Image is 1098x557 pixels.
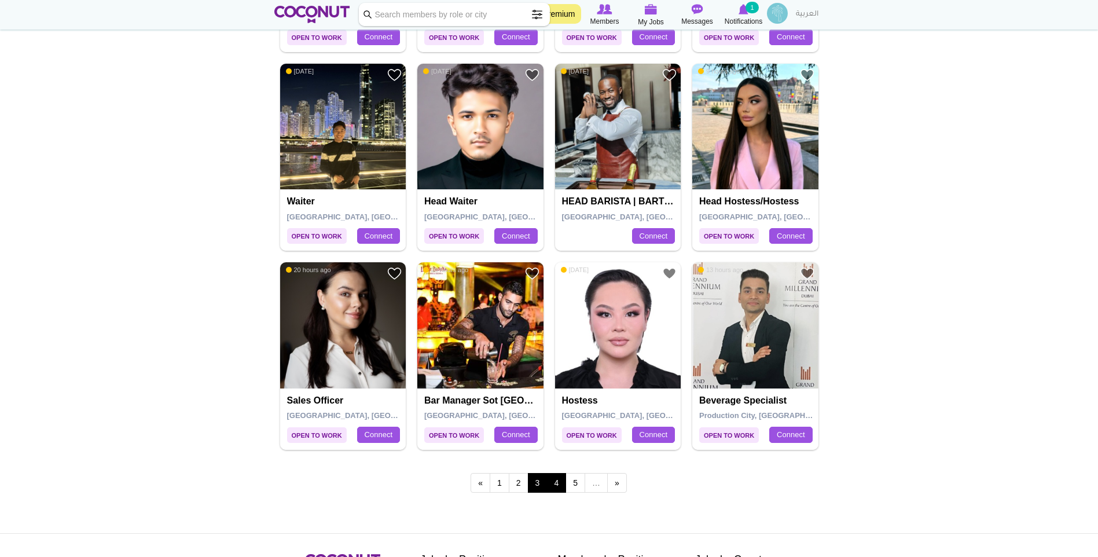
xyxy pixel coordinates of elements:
[274,6,350,23] img: Home
[739,4,748,14] img: Notifications
[645,4,658,14] img: My Jobs
[632,29,675,45] a: Connect
[286,266,331,274] span: 20 hours ago
[357,427,400,443] a: Connect
[698,67,740,75] span: 9 hours ago
[471,473,490,493] a: ‹ previous
[525,266,539,281] a: Add to Favourites
[562,427,622,443] span: Open to Work
[638,16,664,28] span: My Jobs
[286,67,314,75] span: [DATE]
[632,228,675,244] a: Connect
[725,16,762,27] span: Notifications
[562,30,622,45] span: Open to Work
[287,427,347,443] span: Open to Work
[387,68,402,82] a: Add to Favourites
[699,212,864,221] span: [GEOGRAPHIC_DATA], [GEOGRAPHIC_DATA]
[509,473,528,493] a: 2
[424,395,539,406] h4: Bar Manager sot [GEOGRAPHIC_DATA]
[565,473,585,493] a: 5
[790,3,824,26] a: العربية
[546,473,566,493] a: 4
[424,427,484,443] span: Open to Work
[562,212,727,221] span: [GEOGRAPHIC_DATA], [GEOGRAPHIC_DATA]
[662,266,677,281] a: Add to Favourites
[746,2,758,13] small: 1
[699,427,759,443] span: Open to Work
[424,411,589,420] span: [GEOGRAPHIC_DATA], [GEOGRAPHIC_DATA]
[699,395,814,406] h4: Beverage specialist
[423,266,468,274] span: 20 hours ago
[582,3,628,27] a: Browse Members Members
[721,3,767,27] a: Notifications Notifications 1
[357,228,400,244] a: Connect
[662,68,677,82] a: Add to Favourites
[800,68,814,82] a: Add to Favourites
[681,16,713,27] span: Messages
[423,67,451,75] span: [DATE]
[359,3,550,26] input: Search members by role or city
[769,427,812,443] a: Connect
[287,212,452,221] span: [GEOGRAPHIC_DATA], [GEOGRAPHIC_DATA]
[699,196,814,207] h4: Head Hostess/Hostess
[357,29,400,45] a: Connect
[490,473,509,493] a: 1
[525,68,539,82] a: Add to Favourites
[699,30,759,45] span: Open to Work
[597,4,612,14] img: Browse Members
[424,30,484,45] span: Open to Work
[562,411,727,420] span: [GEOGRAPHIC_DATA], [GEOGRAPHIC_DATA]
[561,266,589,274] span: [DATE]
[424,196,539,207] h4: Head Waiter
[800,266,814,281] a: Add to Favourites
[561,67,589,75] span: [DATE]
[769,228,812,244] a: Connect
[524,4,581,24] a: Go Premium
[287,196,402,207] h4: Waiter
[632,427,675,443] a: Connect
[287,228,347,244] span: Open to Work
[562,395,677,406] h4: Hostess
[494,427,537,443] a: Connect
[494,29,537,45] a: Connect
[698,266,743,274] span: 13 hours ago
[607,473,627,493] a: next ›
[528,473,548,493] span: 3
[287,30,347,45] span: Open to Work
[287,411,452,420] span: [GEOGRAPHIC_DATA], [GEOGRAPHIC_DATA]
[590,16,619,27] span: Members
[628,3,674,28] a: My Jobs My Jobs
[585,473,608,493] span: …
[494,228,537,244] a: Connect
[692,4,703,14] img: Messages
[674,3,721,27] a: Messages Messages
[769,29,812,45] a: Connect
[699,228,759,244] span: Open to Work
[287,395,402,406] h4: Sales officer
[424,212,589,221] span: [GEOGRAPHIC_DATA], [GEOGRAPHIC_DATA]
[562,196,677,207] h4: HEAD BARISTA | BARTENDER | COFFEE CONNOISSEUR
[424,228,484,244] span: Open to Work
[699,411,839,420] span: Production City, [GEOGRAPHIC_DATA]
[387,266,402,281] a: Add to Favourites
